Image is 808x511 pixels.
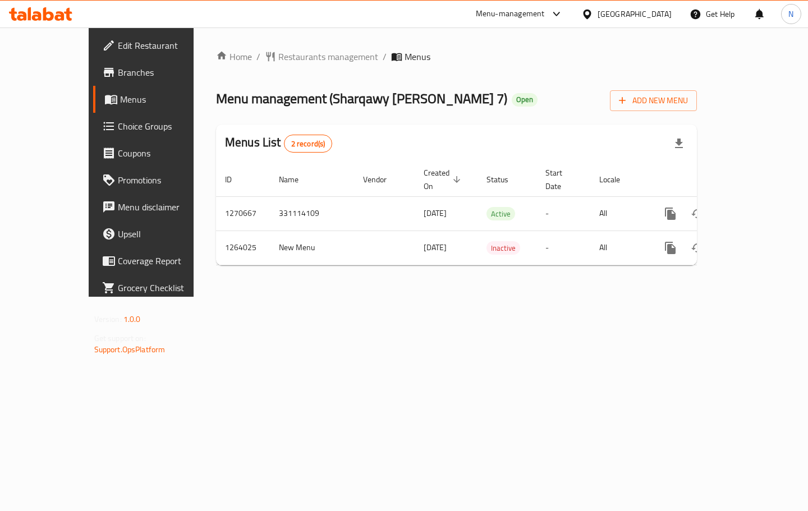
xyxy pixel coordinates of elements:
span: Menu disclaimer [118,200,214,214]
span: Version: [94,312,122,326]
h2: Menus List [225,134,332,153]
span: Get support on: [94,331,146,346]
th: Actions [648,163,774,197]
span: Edit Restaurant [118,39,214,52]
span: Vendor [363,173,401,186]
li: / [256,50,260,63]
span: Open [512,95,538,104]
a: Support.OpsPlatform [94,342,166,357]
a: Branches [93,59,223,86]
div: [GEOGRAPHIC_DATA] [598,8,672,20]
button: Change Status [684,200,711,227]
span: Restaurants management [278,50,378,63]
span: ID [225,173,246,186]
span: Branches [118,66,214,79]
span: 1.0.0 [123,312,141,326]
span: Coverage Report [118,254,214,268]
span: [DATE] [424,206,447,220]
div: Inactive [486,241,520,255]
span: Inactive [486,242,520,255]
span: Menus [120,93,214,106]
button: Change Status [684,234,711,261]
a: Edit Restaurant [93,32,223,59]
span: Menus [405,50,430,63]
span: Created On [424,166,464,193]
a: Menus [93,86,223,113]
span: Name [279,173,313,186]
a: Restaurants management [265,50,378,63]
span: Add New Menu [619,94,688,108]
button: more [657,234,684,261]
span: Start Date [545,166,577,193]
td: All [590,196,648,231]
span: Active [486,208,515,220]
a: Coupons [93,140,223,167]
a: Menu disclaimer [93,194,223,220]
span: [DATE] [424,240,447,255]
a: Coverage Report [93,247,223,274]
a: Home [216,50,252,63]
td: New Menu [270,231,354,265]
span: Menu management ( Sharqawy [PERSON_NAME] 7 ) [216,86,507,111]
a: Promotions [93,167,223,194]
td: All [590,231,648,265]
div: Export file [665,130,692,157]
td: - [536,196,590,231]
button: more [657,200,684,227]
td: 1270667 [216,196,270,231]
td: 1264025 [216,231,270,265]
span: Upsell [118,227,214,241]
td: - [536,231,590,265]
a: Grocery Checklist [93,274,223,301]
span: Status [486,173,523,186]
span: Locale [599,173,635,186]
a: Upsell [93,220,223,247]
div: Open [512,93,538,107]
span: Coupons [118,146,214,160]
li: / [383,50,387,63]
nav: breadcrumb [216,50,697,63]
span: Grocery Checklist [118,281,214,294]
div: Total records count [284,135,333,153]
span: 2 record(s) [284,139,332,149]
div: Menu-management [476,7,545,21]
span: N [788,8,793,20]
span: Choice Groups [118,119,214,133]
span: Promotions [118,173,214,187]
a: Choice Groups [93,113,223,140]
button: Add New Menu [610,90,697,111]
td: 331114109 [270,196,354,231]
table: enhanced table [216,163,774,265]
div: Active [486,207,515,220]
